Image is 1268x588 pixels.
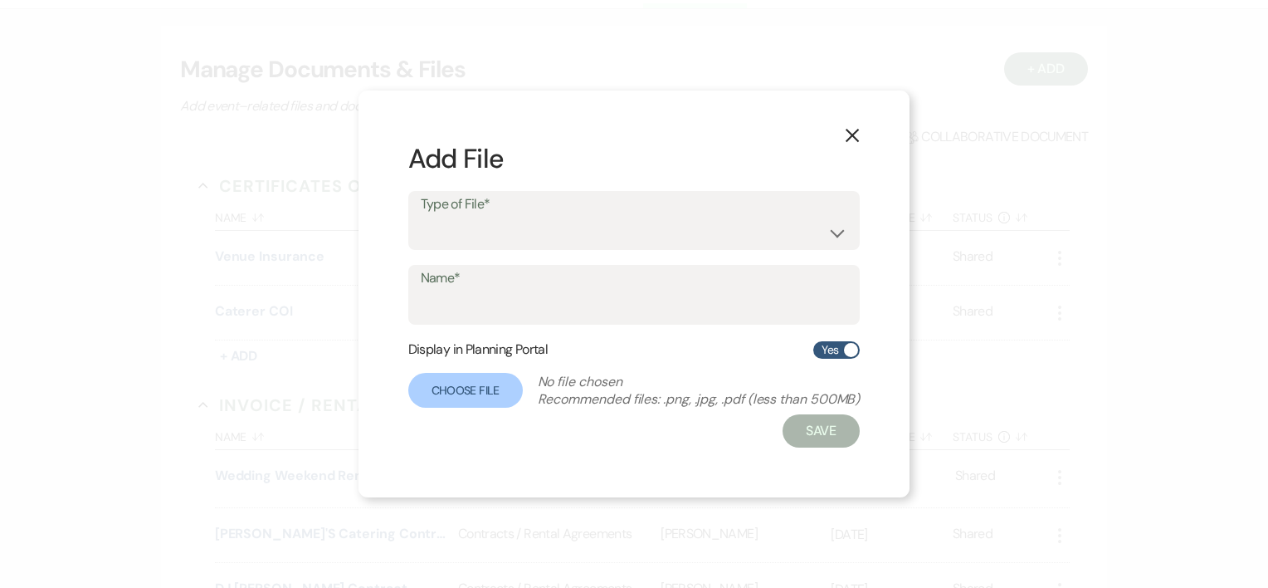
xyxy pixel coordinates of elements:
button: Save [783,414,861,448]
p: No file chosen Recommended files: .png, .jpg, .pdf (less than 500MB) [538,373,861,408]
label: Type of File* [421,193,848,217]
h2: Add File [408,140,861,178]
label: Choose File [408,373,523,408]
span: Yes [822,340,838,360]
div: Display in Planning Portal [408,340,861,360]
label: Name* [421,267,848,291]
